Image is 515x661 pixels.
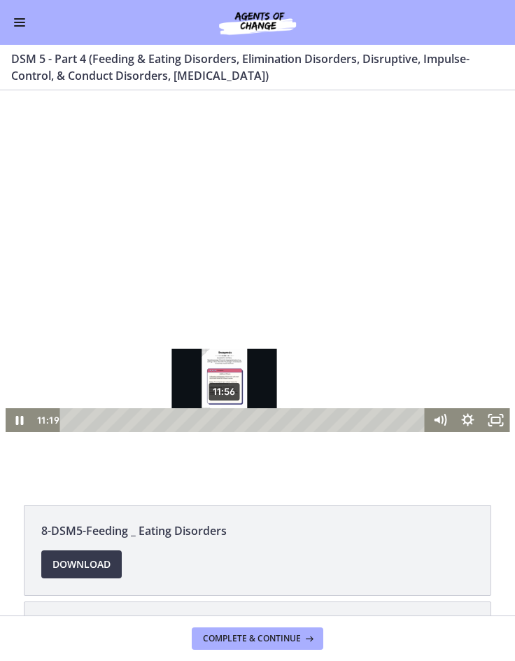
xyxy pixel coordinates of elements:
a: Download [41,550,122,578]
button: Fullscreen [482,318,510,342]
h3: DSM 5 - Part 4 (Feeding & Eating Disorders, Elimination Disorders, Disruptive, Impulse-Control, &... [11,50,487,84]
button: Pause [6,318,34,342]
button: Mute [426,318,454,342]
span: Complete & continue [203,633,301,644]
img: Agents of Change Social Work Test Prep [188,8,327,36]
span: Download [52,556,111,573]
div: Playbar [70,318,418,342]
button: Complete & continue [192,627,323,650]
button: Enable menu [11,14,28,31]
span: 8-DSM5-Feeding _ Eating Disorders [41,522,474,539]
button: Show settings menu [454,318,482,342]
